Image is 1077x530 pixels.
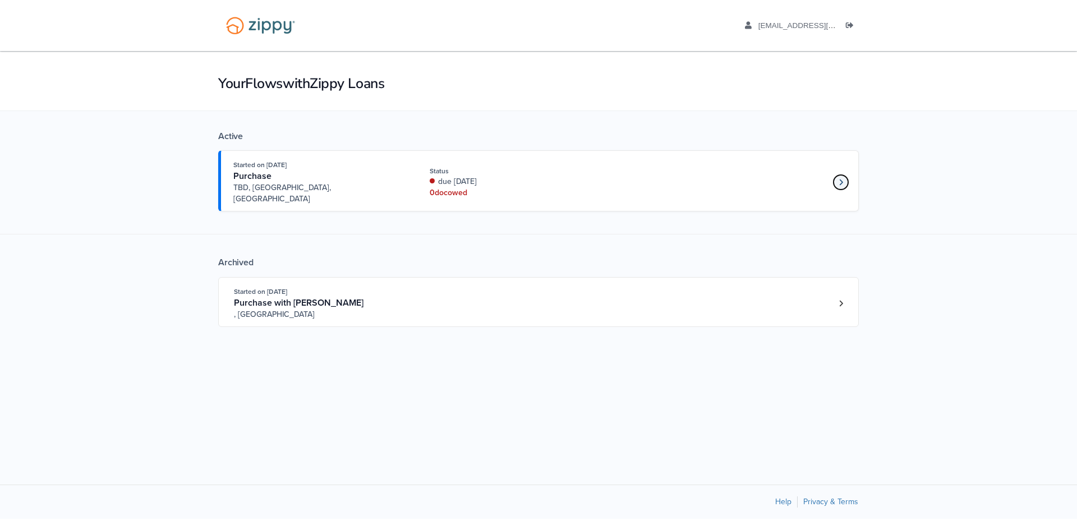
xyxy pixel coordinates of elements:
[430,176,579,187] div: due [DATE]
[775,497,791,506] a: Help
[233,182,404,205] span: TBD, [GEOGRAPHIC_DATA], [GEOGRAPHIC_DATA]
[234,297,363,308] span: Purchase with [PERSON_NAME]
[219,11,302,40] img: Logo
[803,497,858,506] a: Privacy & Terms
[832,295,849,312] a: Loan number 4184595
[233,161,287,169] span: Started on [DATE]
[430,166,579,176] div: Status
[218,277,859,327] a: Open loan 4184595
[758,21,887,30] span: anrichards0515@gmail.com
[745,21,887,33] a: edit profile
[832,174,849,191] a: Loan number 4249684
[218,131,859,142] div: Active
[218,74,859,93] h1: Your Flows with Zippy Loans
[234,309,405,320] span: , [GEOGRAPHIC_DATA]
[846,21,858,33] a: Log out
[430,187,579,199] div: 0 doc owed
[218,257,859,268] div: Archived
[218,150,859,211] a: Open loan 4249684
[234,288,287,296] span: Started on [DATE]
[233,170,271,182] span: Purchase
